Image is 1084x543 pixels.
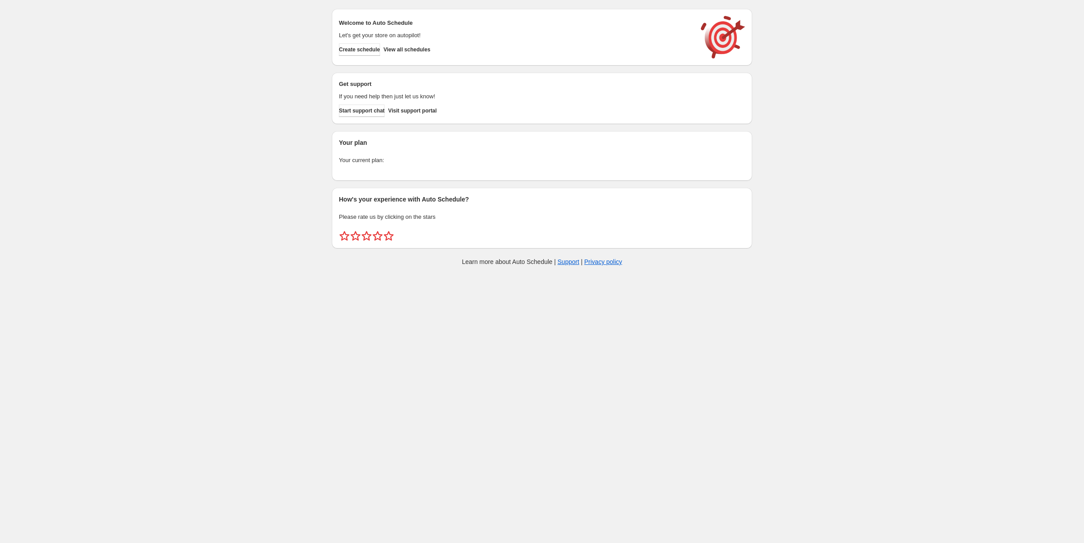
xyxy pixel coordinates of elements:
[557,258,579,265] a: Support
[339,80,692,89] h2: Get support
[384,43,431,56] button: View all schedules
[339,19,692,27] h2: Welcome to Auto Schedule
[339,105,384,117] a: Start support chat
[339,31,692,40] p: Let's get your store on autopilot!
[584,258,623,265] a: Privacy policy
[388,105,437,117] a: Visit support portal
[339,46,380,53] span: Create schedule
[462,257,622,266] p: Learn more about Auto Schedule | |
[339,107,384,114] span: Start support chat
[384,46,431,53] span: View all schedules
[339,92,692,101] p: If you need help then just let us know!
[388,107,437,114] span: Visit support portal
[339,195,745,204] h2: How's your experience with Auto Schedule?
[339,43,380,56] button: Create schedule
[339,138,745,147] h2: Your plan
[339,156,745,165] p: Your current plan:
[339,213,745,221] p: Please rate us by clicking on the stars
